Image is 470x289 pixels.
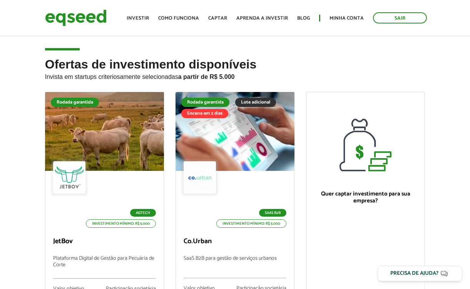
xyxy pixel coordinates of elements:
[158,16,199,21] a: Como funciona
[181,109,228,118] div: Encerra em 2 dias
[130,209,156,217] p: Agtech
[53,237,156,246] p: JetBov
[184,256,286,278] p: SaaS B2B para gestão de serviços urbanos
[314,190,417,204] p: Quer captar investimento para sua empresa?
[45,71,425,80] p: Invista em startups criteriosamente selecionadas
[127,16,149,21] a: Investir
[373,12,427,23] a: Sair
[45,58,425,92] h2: Ofertas de investimento disponíveis
[184,237,286,246] p: Co.Urban
[259,209,286,217] p: SaaS B2B
[236,16,288,21] a: Aprenda a investir
[51,98,99,107] div: Rodada garantida
[208,16,227,21] a: Captar
[45,8,107,28] img: EqSeed
[181,98,229,107] div: Rodada garantida
[53,256,156,279] p: Plataforma Digital de Gestão para Pecuária de Corte
[297,16,310,21] a: Blog
[235,98,276,107] div: Lote adicional
[216,219,286,228] p: Investimento mínimo: R$ 5.000
[330,16,364,21] a: Minha conta
[86,219,156,228] p: Investimento mínimo: R$ 5.000
[178,74,235,80] strong: a partir de R$ 5.000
